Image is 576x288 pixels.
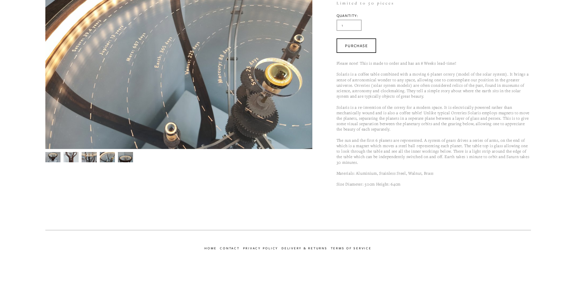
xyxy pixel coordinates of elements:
a: Privacy Policy [243,245,282,252]
div: Purchase [337,38,376,53]
div: Quantity: [337,14,531,18]
img: IMG_20230629_143518.jpg [118,152,133,163]
p: Please note! This is made to order and has an 8 Weeks lead-time! Solaris is a coffee table combin... [337,60,531,187]
img: Solaris_01_lo2.jpg [45,152,60,162]
img: IMG_20230629_143525.jpg [100,152,115,163]
a: Home [204,245,220,252]
a: Terms of Service [331,245,375,252]
img: IMG_20230629_143512.jpg [82,147,97,168]
input: Quantity [337,20,362,31]
img: IMG_20230629_143419.jpg [63,147,79,167]
a: Delivery & returns [281,245,331,252]
a: Contact [220,245,243,252]
div: Purchase [345,43,368,48]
